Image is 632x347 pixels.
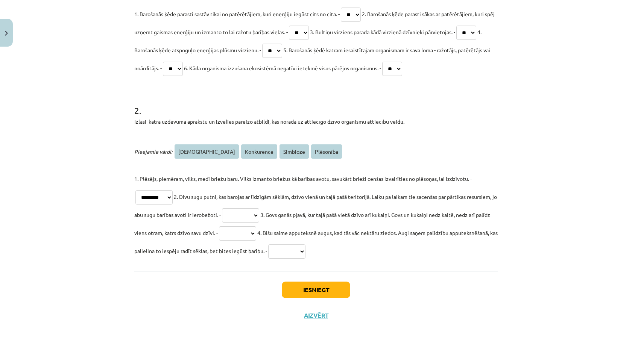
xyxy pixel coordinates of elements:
[134,118,498,126] p: Izlasi katra uzdevuma aprakstu un izvēlies pareizo atbildi, kas norāda uz attiecīgo dzīvo organis...
[134,11,340,17] span: 1. Barošanās ķēde parasti sastāv tikai no patērētājiem, kuri enerģiju iegūst cits no cita. -
[134,229,498,254] span: 4. Bišu saime apputeksnē augus, kad tās vāc nektāru ziedos. Augi saņem palīdzību apputeksnēšanā, ...
[184,65,381,71] span: 6. Kāda organisma izzušana ekosistēmā negatīvi ietekmē visus pārējos organismus. -
[134,92,498,115] h1: 2 .
[134,193,497,218] span: 2. Divu sugu putni, kas barojas ar līdzīgām sēklām, dzīvo vienā un tajā pašā teritorijā. Laiku pa...
[134,148,172,155] span: Pieejamie vārdi:
[302,312,330,319] button: Aizvērt
[134,211,490,236] span: 3. Govs ganās pļavā, kur tajā pašā vietā dzīvo arī kukaiņi. Govs un kukaiņi nedz kaitē, nedz arī ...
[134,47,490,71] span: 5. Barošanās ķēdē katram iesaistītajam organismam ir sava loma - ražotājs, patērētājs vai noārdīt...
[175,144,239,159] span: [DEMOGRAPHIC_DATA]
[241,144,277,159] span: Konkurence
[311,144,342,159] span: Plēsonība
[310,29,455,35] span: 3. Bultiņu virziens parada kādā virzienā dzīvnieki pārvietojas. -
[134,175,472,182] span: 1. Plēsējs, piemēram, vilks, medī briežu baru. Vilks izmanto briežus kā barības avotu, savukārt b...
[5,31,8,36] img: icon-close-lesson-0947bae3869378f0d4975bcd49f059093ad1ed9edebbc8119c70593378902aed.svg
[282,282,350,298] button: Iesniegt
[280,144,309,159] span: Simbioze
